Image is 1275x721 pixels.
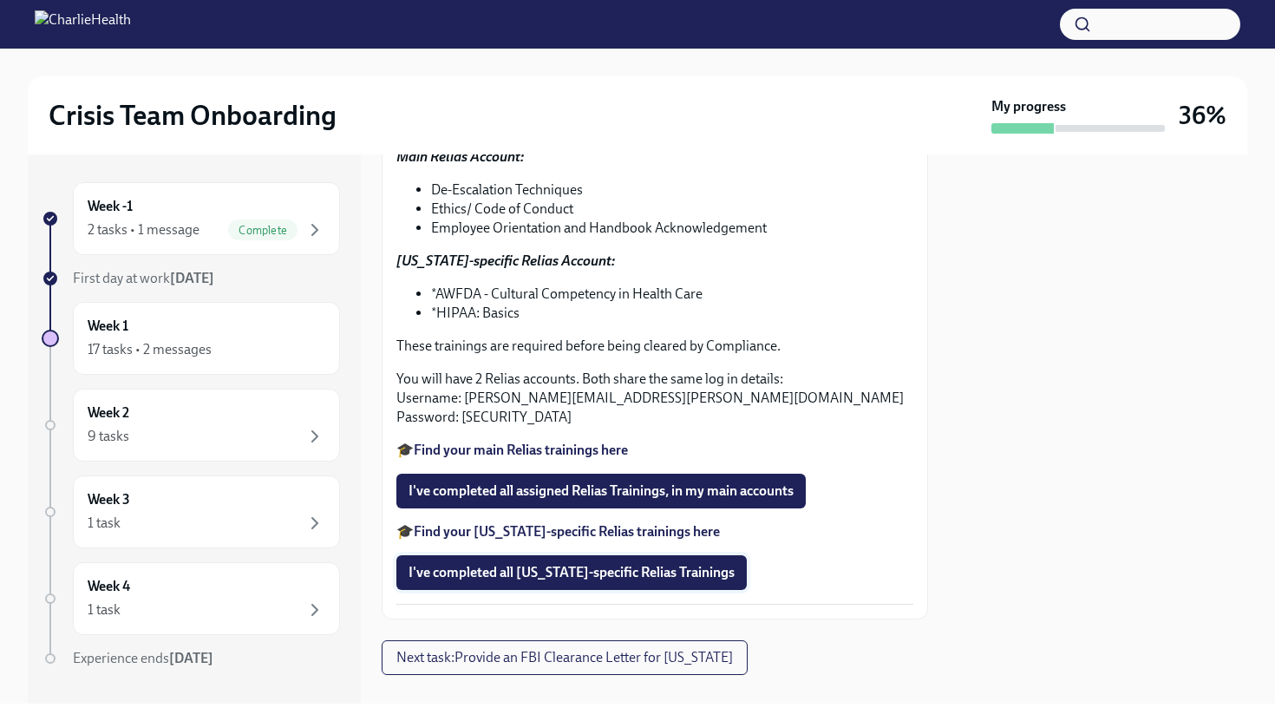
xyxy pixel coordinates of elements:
p: 🎓 [396,441,913,460]
h6: Week -1 [88,197,133,216]
img: CharlieHealth [35,10,131,38]
a: Week 41 task [42,562,340,635]
button: Next task:Provide an FBI Clearance Letter for [US_STATE] [382,640,748,675]
a: Week -12 tasks • 1 messageComplete [42,182,340,255]
span: I've completed all assigned Relias Trainings, in my main accounts [409,482,794,500]
div: 1 task [88,600,121,619]
strong: [DATE] [170,270,214,286]
h2: Crisis Team Onboarding [49,98,337,133]
div: 17 tasks • 2 messages [88,340,212,359]
a: Week 117 tasks • 2 messages [42,302,340,375]
h6: Week 1 [88,317,128,336]
span: First day at work [73,270,214,286]
div: 2 tasks • 1 message [88,220,199,239]
a: Week 29 tasks [42,389,340,462]
li: De-Escalation Techniques [431,180,913,200]
span: Complete [228,224,297,237]
li: *AWFDA - Cultural Competency in Health Care [431,285,913,304]
a: Find your [US_STATE]-specific Relias trainings here [414,523,720,540]
p: 🎓 [396,522,913,541]
span: Experience ends [73,650,213,666]
div: 1 task [88,514,121,533]
h6: Week 3 [88,490,130,509]
a: Find your main Relias trainings here [414,442,628,458]
li: *HIPAA: Basics [431,304,913,323]
li: Ethics/ Code of Conduct [431,200,913,219]
button: I've completed all assigned Relias Trainings, in my main accounts [396,474,806,508]
h6: Week 2 [88,403,129,423]
h6: Week 4 [88,577,130,596]
strong: [US_STATE]-specific Relias Account: [396,252,615,269]
div: 9 tasks [88,427,129,446]
strong: Main Relias Account: [396,148,524,165]
strong: [DATE] [169,650,213,666]
button: I've completed all [US_STATE]-specific Relias Trainings [396,555,747,590]
p: These trainings are required before being cleared by Compliance. [396,337,913,356]
strong: My progress [991,97,1066,116]
p: You will have 2 Relias accounts. Both share the same log in details: Username: [PERSON_NAME][EMAI... [396,370,913,427]
a: Week 31 task [42,475,340,548]
h3: 36% [1179,100,1226,131]
span: I've completed all [US_STATE]-specific Relias Trainings [409,564,735,581]
a: First day at work[DATE] [42,269,340,288]
li: Employee Orientation and Handbook Acknowledgement [431,219,913,238]
span: Next task : Provide an FBI Clearance Letter for [US_STATE] [396,649,733,666]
